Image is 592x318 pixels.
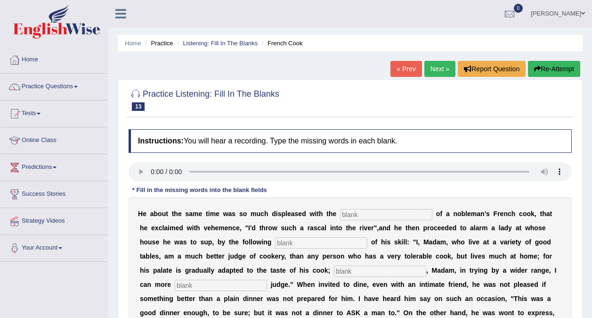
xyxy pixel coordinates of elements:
[511,210,516,218] b: h
[189,210,193,218] b: a
[507,238,510,246] b: r
[518,238,521,246] b: y
[415,224,420,232] b: n
[298,210,302,218] b: e
[449,224,453,232] b: e
[212,238,214,246] b: ,
[193,238,197,246] b: o
[146,252,150,260] b: b
[471,210,477,218] b: m
[268,224,272,232] b: o
[491,224,495,232] b: a
[219,252,222,260] b: e
[193,210,198,218] b: m
[405,224,408,232] b: t
[465,210,467,218] b: l
[152,252,155,260] b: e
[321,224,324,232] b: a
[291,210,295,218] b: a
[144,238,148,246] b: o
[200,238,204,246] b: s
[263,252,268,260] b: o
[228,210,232,218] b: a
[219,224,224,232] b: m
[183,40,258,47] a: Listening: Fill In The Blanks
[143,39,173,48] li: Practice
[295,210,299,218] b: s
[150,252,152,260] b: l
[398,238,402,246] b: k
[394,238,398,246] b: s
[207,224,211,232] b: e
[377,224,379,232] b: ,
[170,224,175,232] b: m
[289,224,292,232] b: c
[407,238,409,246] b: :
[538,224,542,232] b: s
[371,238,375,246] b: o
[550,210,552,218] b: t
[228,224,233,232] b: n
[542,210,546,218] b: h
[222,252,224,260] b: r
[528,61,580,77] button: Re-Attempt
[260,210,264,218] b: c
[132,102,145,111] span: 13
[482,224,487,232] b: m
[525,224,530,232] b: w
[281,224,285,232] b: s
[225,224,228,232] b: e
[362,224,364,232] b: i
[359,224,362,232] b: r
[174,238,179,246] b: w
[423,238,429,246] b: M
[129,87,279,111] h2: Practice Listening: Fill In The Blanks
[179,238,183,246] b: a
[470,238,472,246] b: i
[462,210,466,218] b: b
[332,224,336,232] b: n
[287,210,291,218] b: e
[192,224,194,232] b: i
[408,224,412,232] b: h
[261,224,266,232] b: h
[476,238,479,246] b: e
[441,224,445,232] b: e
[0,74,108,97] a: Practice Questions
[487,238,489,246] b: t
[249,238,251,246] b: l
[159,224,162,232] b: c
[514,4,523,13] span: 0
[196,224,200,232] b: h
[438,224,441,232] b: e
[140,224,144,232] b: h
[125,40,141,47] a: Home
[302,210,306,218] b: d
[440,238,446,246] b: m
[257,210,261,218] b: u
[199,252,203,260] b: h
[315,210,316,218] b: i
[138,137,184,145] b: Instructions:
[446,210,450,218] b: a
[187,224,192,232] b: w
[501,224,504,232] b: a
[326,210,329,218] b: t
[0,154,108,178] a: Predictions
[467,210,471,218] b: e
[510,238,512,246] b: i
[0,208,108,232] a: Strategy Videos
[483,238,487,246] b: a
[375,238,378,246] b: f
[319,210,323,218] b: h
[460,224,462,232] b: t
[190,238,193,246] b: t
[271,252,275,260] b: k
[158,210,162,218] b: o
[239,210,243,218] b: s
[390,61,422,77] a: « Prev
[129,129,572,153] h4: You will hear a recording. Type the missing words in each blank.
[232,210,235,218] b: s
[138,210,143,218] b: H
[272,224,277,232] b: w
